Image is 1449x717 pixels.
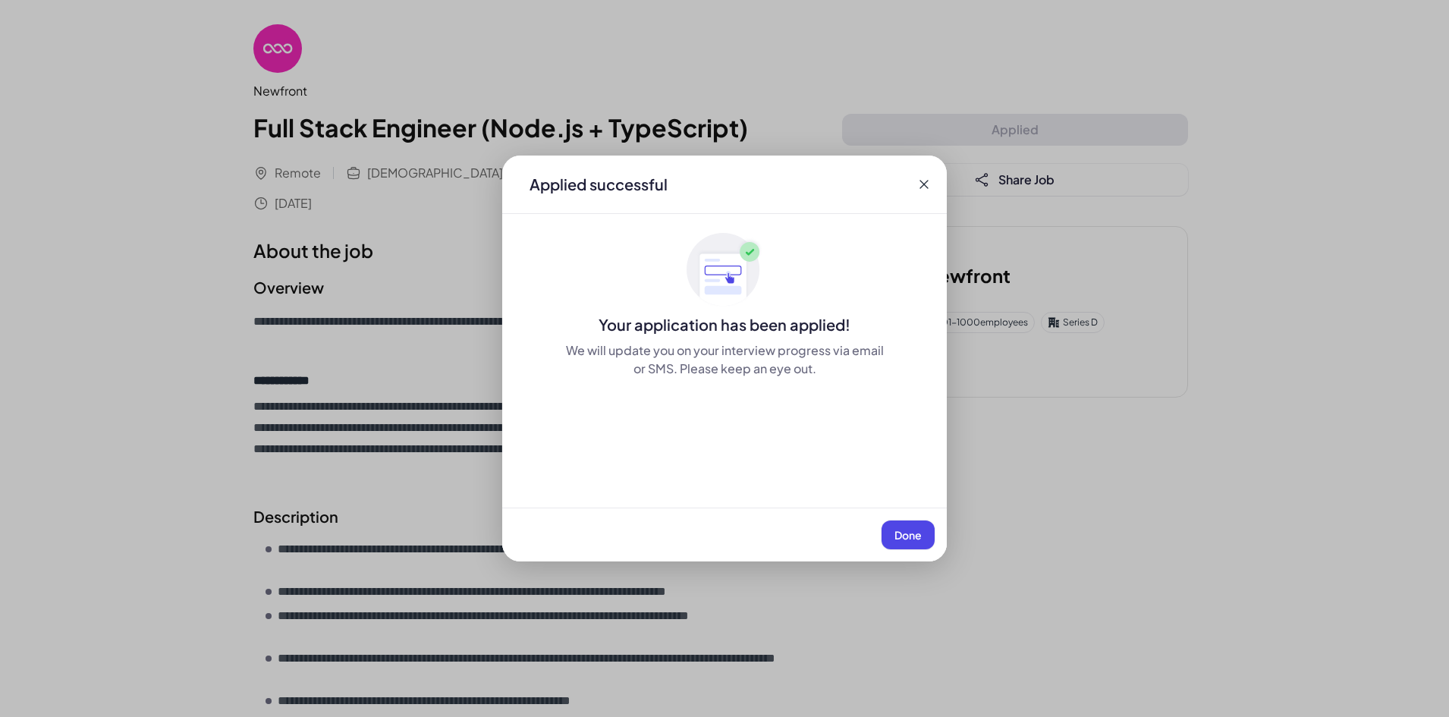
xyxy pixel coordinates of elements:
div: We will update you on your interview progress via email or SMS. Please keep an eye out. [563,341,886,378]
div: Applied successful [530,174,668,195]
img: ApplyedMaskGroup3.svg [687,232,762,308]
span: Done [894,528,922,542]
button: Done [882,520,935,549]
div: Your application has been applied! [502,314,947,335]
